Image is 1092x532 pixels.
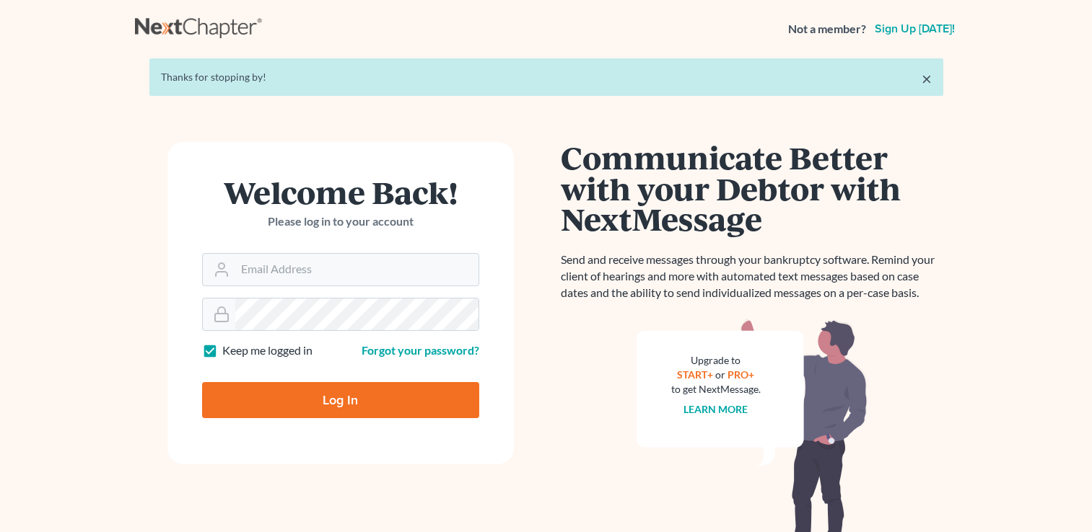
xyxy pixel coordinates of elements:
div: Upgrade to [671,353,761,368]
input: Log In [202,382,479,418]
a: Sign up [DATE]! [872,23,958,35]
span: or [715,368,725,381]
a: Learn more [683,403,748,415]
a: START+ [677,368,713,381]
label: Keep me logged in [222,342,313,359]
a: PRO+ [728,368,754,381]
input: Email Address [235,254,479,285]
h1: Welcome Back! [202,177,479,208]
a: × [922,70,932,87]
div: to get NextMessage. [671,382,761,396]
p: Please log in to your account [202,213,479,230]
p: Send and receive messages through your bankruptcy software. Remind your client of hearings and mo... [561,252,943,301]
div: Thanks for stopping by! [161,70,932,84]
h1: Communicate Better with your Debtor with NextMessage [561,142,943,234]
strong: Not a member? [788,21,866,37]
a: Forgot your password? [362,343,479,357]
